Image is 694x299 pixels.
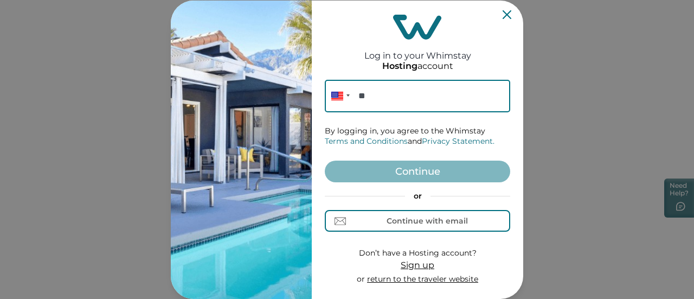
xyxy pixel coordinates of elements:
[325,161,510,182] button: Continue
[325,210,510,232] button: Continue with email
[325,136,408,146] a: Terms and Conditions
[387,217,468,225] div: Continue with email
[382,61,417,72] p: Hosting
[325,80,353,112] div: United States: + 1
[401,260,434,270] span: Sign up
[503,10,511,19] button: Close
[422,136,494,146] a: Privacy Statement.
[364,40,471,61] h2: Log in to your Whimstay
[367,274,478,284] a: return to the traveler website
[171,1,312,299] img: auth-banner
[382,61,453,72] p: account
[325,126,510,147] p: By logging in, you agree to the Whimstay and
[325,191,510,202] p: or
[357,248,478,259] p: Don’t have a Hosting account?
[357,274,478,285] p: or
[393,15,442,40] img: login-logo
